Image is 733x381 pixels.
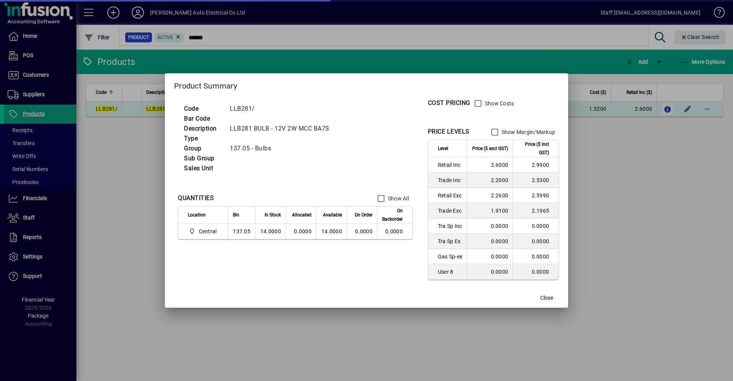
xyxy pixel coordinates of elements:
[355,228,373,234] span: 0.0000
[226,104,339,114] td: LLB281/
[518,140,549,157] span: Price ($ incl GST)
[428,98,470,108] div: COST PRICING
[180,114,226,124] td: Bar Code
[534,291,559,305] button: Close
[199,228,217,235] span: Central
[438,268,462,276] span: User 8
[467,218,513,234] td: 0.0000
[188,227,220,236] span: Central
[513,234,559,249] td: 0.0000
[292,211,312,219] span: Allocated
[188,211,206,219] span: Location
[178,194,214,203] div: QUANTITIES
[438,207,462,215] span: Trade Exc
[513,157,559,173] td: 2.9900
[513,249,559,264] td: 0.0000
[438,222,462,230] span: Tra Sp Inc
[513,188,559,203] td: 2.5990
[438,144,448,153] span: Level
[386,195,409,202] label: Show All
[438,161,462,169] span: Retail Inc
[428,127,470,136] div: PRICE LEVELS
[513,264,559,279] td: 0.0000
[180,153,226,163] td: Sub Group
[513,218,559,234] td: 0.0000
[377,224,412,239] td: 0.0000
[226,144,339,153] td: 137.05 - Bulbs
[382,207,403,223] span: On Backorder
[500,128,555,136] label: Show Margin/Markup
[513,173,559,188] td: 2.5300
[228,224,255,239] td: 137.05
[472,144,508,153] span: Price ($ excl GST)
[265,211,281,219] span: In Stock
[165,73,568,95] h2: Product Summary
[180,134,226,144] td: Type
[355,211,373,219] span: On Order
[467,234,513,249] td: 0.0000
[438,253,462,260] span: Gas Sp-ex
[467,203,513,218] td: 1.9100
[513,203,559,218] td: 2.1965
[438,237,462,245] span: Tra Sp Ex
[467,188,513,203] td: 2.2600
[540,294,553,302] span: Close
[467,249,513,264] td: 0.0000
[255,224,286,239] td: 14.0000
[180,124,226,134] td: Description
[316,224,347,239] td: 14.0000
[467,173,513,188] td: 2.2000
[286,224,316,239] td: 0.0000
[180,144,226,153] td: Group
[467,157,513,173] td: 2.6000
[180,163,226,173] td: Sales Unit
[438,192,462,199] span: Retail Exc
[483,100,514,107] label: Show Costs
[180,104,226,114] td: Code
[323,211,342,219] span: Available
[233,211,239,219] span: Bin
[226,124,339,134] td: LLB281 BULB - 12V 2W MCC BA7S
[467,264,513,279] td: 0.0000
[438,176,462,184] span: Trade Inc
